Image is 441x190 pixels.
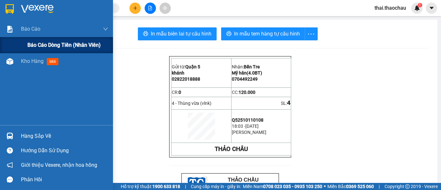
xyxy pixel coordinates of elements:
span: 1 [419,3,421,7]
span: Hỗ trợ kỹ thuật: [121,183,180,190]
span: notification [7,162,13,168]
img: warehouse-icon [6,133,13,139]
span: 0 [179,90,181,95]
span: Giới thiệu Vexere, nhận hoa hồng [21,161,97,169]
td: CR: [171,87,231,97]
strong: 1900 633 818 [152,184,180,189]
td: CC: [231,87,291,97]
button: plus [129,3,141,14]
span: In mẫu biên lai tự cấu hình [151,30,211,38]
span: plus [133,6,138,10]
span: printer [226,31,231,37]
button: caret-down [426,3,437,14]
span: Cung cấp máy in - giấy in: [191,183,241,190]
span: caret-down [429,5,435,11]
span: message [7,176,13,183]
strong: 0708 023 035 - 0935 103 250 [263,184,322,189]
strong: THẢO CHÂU [215,145,248,153]
span: THẢO CHÂU [228,177,259,183]
span: [PERSON_NAME] [232,130,266,135]
span: Người nhận: [71,46,95,51]
img: solution-icon [6,26,13,33]
span: | [379,183,380,190]
span: printer [143,31,148,37]
span: THẢO CHÂU [46,4,76,9]
span: Báo cáo [21,25,40,33]
span: aim [163,6,167,10]
span: Mỹ hân(4.0BT) [232,70,262,75]
span: [DATE] [245,124,259,129]
span: 18:03 - [232,124,245,129]
button: aim [159,3,171,14]
div: Phản hồi [21,175,108,185]
span: mới [47,58,58,65]
span: more [305,30,317,38]
strong: BIÊN NHẬN HÀNG GỬI [24,33,73,38]
div: Hướng dẫn sử dụng [21,146,108,155]
p: Nhận: [232,64,291,69]
span: Bến Tre [244,64,260,69]
sup: 1 [418,3,422,7]
span: 120.000 [239,90,255,95]
button: printerIn mẫu tem hàng tự cấu hình [221,27,305,40]
span: copyright [405,184,410,189]
p: Gửi từ: [172,64,231,69]
button: more [305,27,318,40]
span: Báo cáo dòng tiền (nhân viên) [27,41,101,49]
button: file-add [145,3,156,14]
button: printerIn mẫu biên lai tự cấu hình [138,27,217,40]
span: Miền Bắc [327,183,374,190]
span: Mã ĐH: Q52510110108 [27,39,69,44]
span: Kho hàng [21,58,44,64]
span: | [185,183,186,190]
span: 4 [287,99,291,106]
span: question-circle [7,147,13,154]
strong: 0369 525 060 [346,184,374,189]
span: 02822018888 [172,76,200,82]
img: logo [4,3,26,24]
span: khánh [172,70,184,75]
span: SL: [281,101,287,106]
span: down [103,26,108,32]
span: ⚪️ [324,185,326,188]
img: logo-vxr [5,4,14,14]
img: warehouse-icon [6,58,13,65]
img: icon-new-feature [414,5,420,11]
div: Hàng sắp về [21,131,108,141]
span: 0704492249 [232,76,258,82]
span: file-add [148,6,152,10]
span: Miền Nam [243,183,322,190]
span: In mẫu tem hàng tự cấu hình [234,30,300,38]
span: Q52510110108 [232,117,263,123]
span: thai.thaochau [369,4,411,12]
span: Quận 5 [185,64,200,69]
span: 4 - Thùng vừa (vlnk) [172,101,211,106]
